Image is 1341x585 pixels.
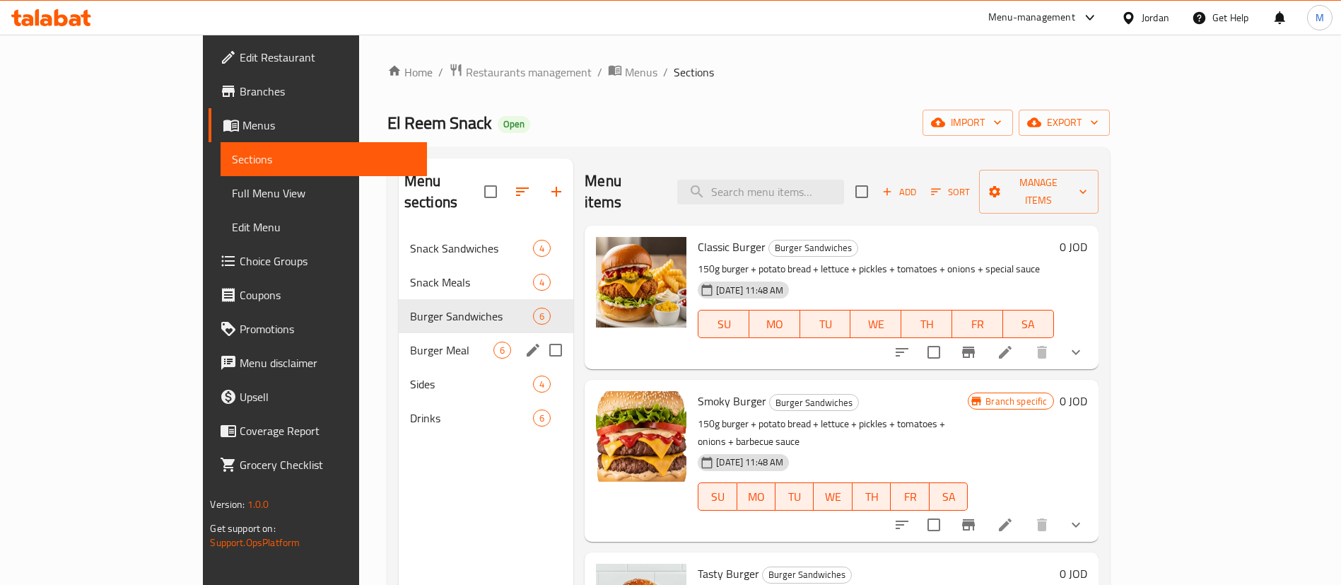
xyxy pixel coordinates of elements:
[880,184,918,200] span: Add
[931,184,970,200] span: Sort
[907,314,947,335] span: TH
[698,563,759,584] span: Tasty Burger
[539,175,573,209] button: Add section
[698,310,749,338] button: SU
[737,482,775,511] button: MO
[853,482,891,511] button: TH
[534,378,550,391] span: 4
[698,390,766,412] span: Smoky Burger
[951,508,985,542] button: Branch-specific-item
[934,114,1002,132] span: import
[698,415,968,451] p: 150g burger + potato bread + lettuce + pickles + tomatoes + onions + barbecue sauce
[1060,237,1087,257] h6: 0 JOD
[399,299,573,333] div: Burger Sandwiches6
[1059,335,1093,369] button: show more
[387,107,492,139] span: El Reem Snack
[997,344,1014,361] a: Edit menu item
[958,314,997,335] span: FR
[533,274,551,291] div: items
[242,117,416,134] span: Menus
[952,310,1003,338] button: FR
[232,219,416,236] span: Edit Menu
[240,456,416,473] span: Grocery Checklist
[775,482,814,511] button: TU
[596,237,686,328] img: Classic Burger
[1316,10,1324,25] span: M
[240,422,416,439] span: Coverage Report
[979,170,1099,214] button: Manage items
[533,308,551,325] div: items
[877,181,922,203] button: Add
[410,342,493,359] div: Burger Meal
[1003,310,1054,338] button: SA
[922,181,979,203] span: Sort items
[410,308,533,325] div: Burger Sandwiches
[769,394,859,411] div: Burger Sandwiches
[749,310,800,338] button: MO
[847,177,877,207] span: Select section
[1060,391,1087,411] h6: 0 JOD
[232,151,416,168] span: Sections
[522,340,544,361] button: edit
[877,181,922,203] span: Add item
[763,567,851,583] span: Burger Sandwiches
[850,310,901,338] button: WE
[534,242,550,255] span: 4
[247,495,269,514] span: 1.0.0
[1009,314,1048,335] span: SA
[674,64,714,81] span: Sections
[210,519,275,538] span: Get support on:
[743,487,770,507] span: MO
[1025,508,1059,542] button: delete
[410,376,533,393] span: Sides
[399,333,573,367] div: Burger Meal6edit
[498,118,530,130] span: Open
[891,482,929,511] button: FR
[240,320,416,337] span: Promotions
[534,276,550,289] span: 4
[493,342,511,359] div: items
[800,310,851,338] button: TU
[209,346,427,380] a: Menu disclaimer
[1067,344,1084,361] svg: Show Choices
[856,314,896,335] span: WE
[209,40,427,74] a: Edit Restaurant
[210,533,300,552] a: Support.OpsPlatform
[534,310,550,323] span: 6
[209,448,427,482] a: Grocery Checklist
[498,116,530,133] div: Open
[770,395,858,411] span: Burger Sandwiches
[534,412,550,425] span: 6
[935,487,962,507] span: SA
[494,344,510,357] span: 6
[1019,110,1110,136] button: export
[710,456,789,469] span: [DATE] 11:48 AM
[399,226,573,441] nav: Menu sections
[677,180,844,204] input: search
[221,210,427,244] a: Edit Menu
[608,63,657,81] a: Menus
[209,244,427,278] a: Choice Groups
[209,312,427,346] a: Promotions
[988,9,1075,26] div: Menu-management
[209,74,427,108] a: Branches
[438,64,443,81] li: /
[240,286,416,303] span: Coupons
[1025,335,1059,369] button: delete
[930,482,968,511] button: SA
[476,177,505,207] span: Select all sections
[768,240,858,257] div: Burger Sandwiches
[1067,516,1084,533] svg: Show Choices
[625,64,657,81] span: Menus
[698,482,737,511] button: SU
[533,410,551,427] div: items
[597,64,602,81] li: /
[410,410,533,427] span: Drinks
[209,414,427,448] a: Coverage Report
[410,240,533,257] span: Snack Sandwiches
[209,278,427,312] a: Coupons
[404,170,484,213] h2: Menu sections
[704,314,744,335] span: SU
